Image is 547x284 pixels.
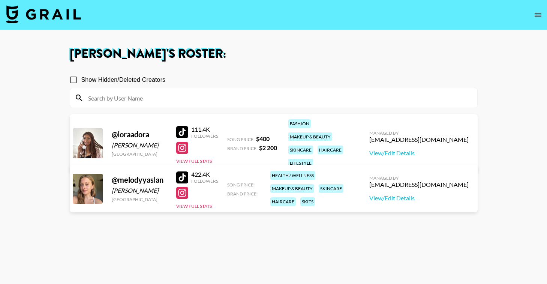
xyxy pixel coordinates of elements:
img: Grail Talent [6,5,81,23]
span: Song Price: [227,137,255,142]
div: [PERSON_NAME] [112,141,167,149]
span: Show Hidden/Deleted Creators [81,75,166,84]
div: haircare [270,197,296,206]
div: @ melodyyaslan [112,175,167,185]
a: View/Edit Details [369,149,469,157]
strong: $ 2 200 [259,144,277,151]
div: makeup & beauty [288,132,332,141]
div: [GEOGRAPHIC_DATA] [112,197,167,202]
div: Followers [191,133,218,139]
div: haircare [318,146,343,154]
strong: $ 400 [256,135,270,142]
div: [EMAIL_ADDRESS][DOMAIN_NAME] [369,136,469,143]
div: skits [300,197,315,206]
div: [PERSON_NAME] [112,187,167,194]
div: 111.4K [191,126,218,133]
div: 422.4K [191,171,218,178]
span: Brand Price: [227,146,258,151]
div: skincare [288,146,313,154]
div: fashion [288,119,311,128]
div: Managed By [369,175,469,181]
div: [GEOGRAPHIC_DATA] [112,151,167,157]
div: @ loraadora [112,130,167,139]
a: View/Edit Details [369,194,469,202]
h1: [PERSON_NAME] 's Roster: [70,48,478,60]
div: lifestyle [288,159,313,167]
span: Brand Price: [227,191,258,197]
input: Search by User Name [84,92,473,104]
div: Followers [191,178,218,184]
div: skincare [319,184,343,193]
div: Managed By [369,130,469,136]
button: View Full Stats [176,203,212,209]
div: makeup & beauty [270,184,314,193]
div: [EMAIL_ADDRESS][DOMAIN_NAME] [369,181,469,188]
button: View Full Stats [176,158,212,164]
span: Song Price: [227,182,255,188]
button: open drawer [531,8,546,23]
div: health / wellness [270,171,315,180]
